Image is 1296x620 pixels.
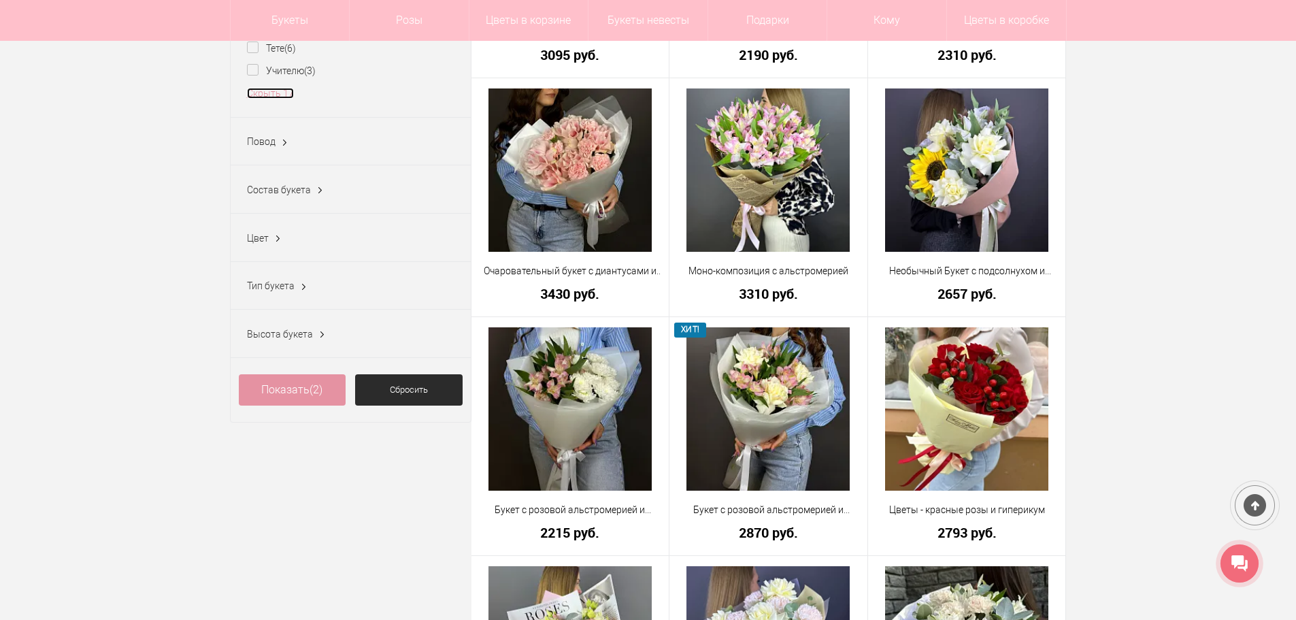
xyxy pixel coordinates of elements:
a: 3310 руб. [678,287,859,301]
label: Учителю [247,64,316,78]
a: Необычный Букет с подсолнухом и альстромерией [877,264,1057,278]
a: 3430 руб. [480,287,661,301]
img: Необычный Букет с подсолнухом и альстромерией [885,88,1048,252]
span: ХИТ! [674,323,706,337]
span: Цвет [247,233,269,244]
a: Очаровательный букет с диантусами и розой [480,264,661,278]
a: Букет с розовой альстромерией и розами [678,503,859,517]
a: 3095 руб. [480,48,661,62]
a: 2190 руб. [678,48,859,62]
a: Букет с розовой альстромерией и кустовой хризантемой [480,503,661,517]
a: Моно-композиция с альстромерией [678,264,859,278]
a: Показать(2) [239,374,346,406]
ins: (3) [304,65,316,76]
span: Высота букета [247,329,313,340]
img: Моно-композиция с альстромерией [686,88,850,252]
ins: (6) [284,43,296,54]
a: 2215 руб. [480,525,661,540]
span: Повод [247,136,276,147]
img: Очаровательный букет с диантусами и розой [488,88,652,252]
a: Цветы - красные розы и гиперикум [877,503,1057,517]
img: Цветы - красные розы и гиперикум [885,327,1048,491]
a: Скрыть 17 [247,88,294,99]
img: Букет с розовой альстромерией и розами [686,327,850,491]
a: 2870 руб. [678,525,859,540]
img: Букет с розовой альстромерией и кустовой хризантемой [488,327,652,491]
a: Сбросить [355,374,463,406]
label: Тете [247,42,296,56]
span: Состав букета [247,184,311,195]
span: (2) [310,383,322,396]
span: Тип букета [247,280,295,291]
a: 2310 руб. [877,48,1057,62]
a: 2657 руб. [877,287,1057,301]
a: 2793 руб. [877,525,1057,540]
